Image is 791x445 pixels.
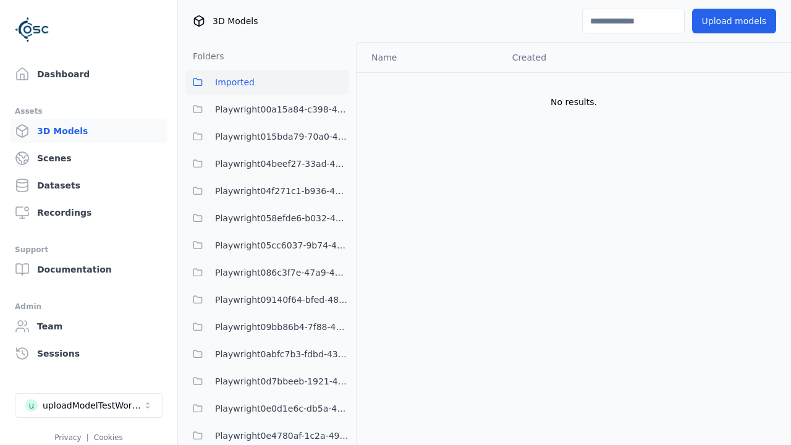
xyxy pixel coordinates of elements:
[215,156,349,171] span: Playwright04beef27-33ad-4b39-a7ba-e3ff045e7193
[10,173,167,198] a: Datasets
[357,72,791,132] td: No results.
[215,75,255,90] span: Imported
[10,200,167,225] a: Recordings
[15,12,49,47] img: Logo
[215,320,349,334] span: Playwright09bb86b4-7f88-4a8f-8ea8-a4c9412c995e
[502,43,651,72] th: Created
[10,257,167,282] a: Documentation
[185,342,349,367] button: Playwright0abfc7b3-fdbd-438a-9097-bdc709c88d01
[185,396,349,421] button: Playwright0e0d1e6c-db5a-4244-b424-632341d2c1b4
[213,15,258,27] span: 3D Models
[10,119,167,143] a: 3D Models
[185,151,349,176] button: Playwright04beef27-33ad-4b39-a7ba-e3ff045e7193
[185,260,349,285] button: Playwright086c3f7e-47a9-4b40-930e-6daa73f464cc
[215,211,349,226] span: Playwright058efde6-b032-4363-91b7-49175d678812
[10,341,167,366] a: Sessions
[215,374,349,389] span: Playwright0d7bbeeb-1921-41c6-b931-af810e4ce19a
[185,315,349,339] button: Playwright09bb86b4-7f88-4a8f-8ea8-a4c9412c995e
[215,129,349,144] span: Playwright015bda79-70a0-409c-99cb-1511bab16c94
[185,97,349,122] button: Playwright00a15a84-c398-4ef4-9da8-38c036397b1e
[87,433,89,442] span: |
[185,179,349,203] button: Playwright04f271c1-b936-458c-b5f6-36ca6337f11a
[692,9,776,33] button: Upload models
[15,242,163,257] div: Support
[215,102,349,117] span: Playwright00a15a84-c398-4ef4-9da8-38c036397b1e
[215,265,349,280] span: Playwright086c3f7e-47a9-4b40-930e-6daa73f464cc
[185,233,349,258] button: Playwright05cc6037-9b74-4704-86c6-3ffabbdece83
[15,393,163,418] button: Select a workspace
[54,433,81,442] a: Privacy
[10,62,167,87] a: Dashboard
[185,70,349,95] button: Imported
[43,399,143,412] div: uploadModelTestWorkspace
[94,433,123,442] a: Cookies
[15,299,163,314] div: Admin
[215,401,349,416] span: Playwright0e0d1e6c-db5a-4244-b424-632341d2c1b4
[357,43,502,72] th: Name
[15,104,163,119] div: Assets
[185,50,224,62] h3: Folders
[215,184,349,198] span: Playwright04f271c1-b936-458c-b5f6-36ca6337f11a
[10,146,167,171] a: Scenes
[215,238,349,253] span: Playwright05cc6037-9b74-4704-86c6-3ffabbdece83
[215,428,349,443] span: Playwright0e4780af-1c2a-492e-901c-6880da17528a
[185,124,349,149] button: Playwright015bda79-70a0-409c-99cb-1511bab16c94
[215,292,349,307] span: Playwright09140f64-bfed-4894-9ae1-f5b1e6c36039
[185,206,349,231] button: Playwright058efde6-b032-4363-91b7-49175d678812
[185,369,349,394] button: Playwright0d7bbeeb-1921-41c6-b931-af810e4ce19a
[185,287,349,312] button: Playwright09140f64-bfed-4894-9ae1-f5b1e6c36039
[25,399,38,412] div: u
[10,314,167,339] a: Team
[215,347,349,362] span: Playwright0abfc7b3-fdbd-438a-9097-bdc709c88d01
